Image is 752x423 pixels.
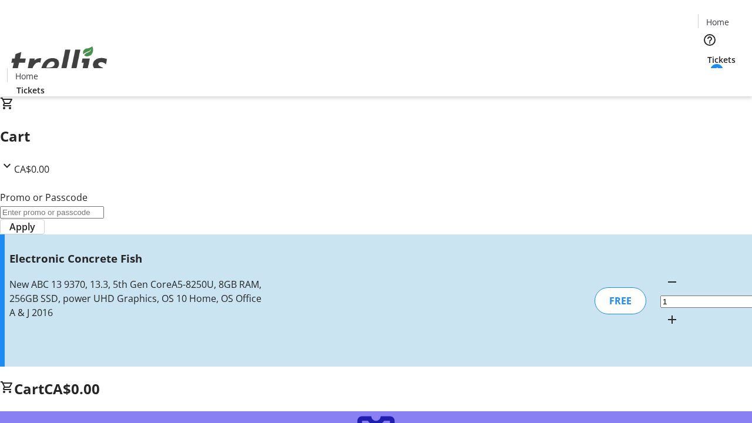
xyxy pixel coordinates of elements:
span: Home [15,70,38,82]
span: Tickets [707,53,736,66]
a: Tickets [7,84,54,96]
span: Tickets [16,84,45,96]
button: Help [698,28,721,52]
span: CA$0.00 [14,163,49,176]
button: Increment by one [660,308,684,331]
h3: Electronic Concrete Fish [9,250,266,267]
span: CA$0.00 [44,379,100,398]
div: New ABC 13 9370, 13.3, 5th Gen CoreA5-8250U, 8GB RAM, 256GB SSD, power UHD Graphics, OS 10 Home, ... [9,277,266,320]
img: Orient E2E Organization IbkTnu1oJc's Logo [7,33,112,92]
button: Cart [698,66,721,89]
a: Home [8,70,45,82]
button: Decrement by one [660,270,684,294]
a: Tickets [698,53,745,66]
span: Apply [9,220,35,234]
a: Home [699,16,736,28]
div: FREE [595,287,646,314]
span: Home [706,16,729,28]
